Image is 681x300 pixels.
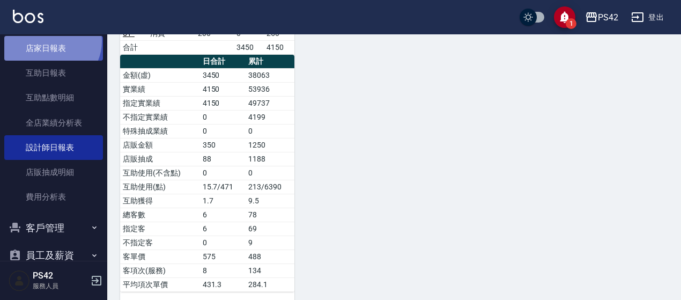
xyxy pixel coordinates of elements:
td: 0 [200,236,246,250]
td: 9.5 [246,194,294,208]
td: 總客數 [120,208,200,222]
td: 客項次(服務) [120,264,200,277]
a: 店家日報表 [4,36,103,61]
td: 4150 [200,96,246,110]
td: 0 [200,166,246,180]
td: 實業績 [120,82,200,96]
td: 0 [246,166,294,180]
td: 互助使用(點) [120,180,200,194]
td: 38063 [246,68,294,82]
td: 1188 [246,152,294,166]
td: 9 [246,236,294,250]
button: PS42 [581,6,623,28]
td: 1.7 [200,194,246,208]
td: 指定實業績 [120,96,200,110]
a: 店販抽成明細 [4,160,103,185]
td: 平均項次單價 [120,277,200,291]
th: 累計 [246,55,294,69]
td: 213/6390 [246,180,294,194]
table: a dense table [120,55,294,292]
h5: PS42 [33,270,87,281]
td: 431.3 [200,277,246,291]
td: 客單價 [120,250,200,264]
td: 互助獲得 [120,194,200,208]
td: 134 [246,264,294,277]
td: 49737 [246,96,294,110]
td: 15.7/471 [200,180,246,194]
td: 69 [246,222,294,236]
button: 登出 [627,8,668,27]
td: 4199 [246,110,294,124]
td: 6 [200,208,246,222]
td: 指定客 [120,222,200,236]
td: 0 [246,124,294,138]
td: 店販金額 [120,138,200,152]
th: 日合計 [200,55,246,69]
td: 488 [246,250,294,264]
td: 350 [200,138,246,152]
td: 8 [200,264,246,277]
td: 284.1 [246,277,294,291]
a: 互助日報表 [4,61,103,85]
td: 6 [200,222,246,236]
td: 不指定實業績 [120,110,200,124]
button: 員工及薪資 [4,242,103,269]
td: 金額(虛) [120,68,200,82]
button: 客戶管理 [4,214,103,242]
td: 78 [246,208,294,222]
a: 全店業績分析表 [4,111,103,135]
td: 4150 [264,40,294,54]
td: 3450 [200,68,246,82]
td: 不指定客 [120,236,200,250]
img: Logo [13,10,43,23]
p: 服務人員 [33,281,87,291]
a: 費用分析表 [4,185,103,209]
img: Person [9,270,30,291]
td: 0 [200,124,246,138]
td: 店販抽成 [120,152,200,166]
td: 1250 [246,138,294,152]
td: 575 [200,250,246,264]
div: PS42 [598,11,618,24]
td: 4150 [200,82,246,96]
a: 設計師日報表 [4,135,103,160]
td: 0 [200,110,246,124]
td: 88 [200,152,246,166]
td: 3450 [234,40,264,54]
span: 1 [566,18,576,29]
td: 特殊抽成業績 [120,124,200,138]
a: 互助點數明細 [4,85,103,110]
td: 合計 [120,40,147,54]
button: save [554,6,575,28]
td: 互助使用(不含點) [120,166,200,180]
td: 53936 [246,82,294,96]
